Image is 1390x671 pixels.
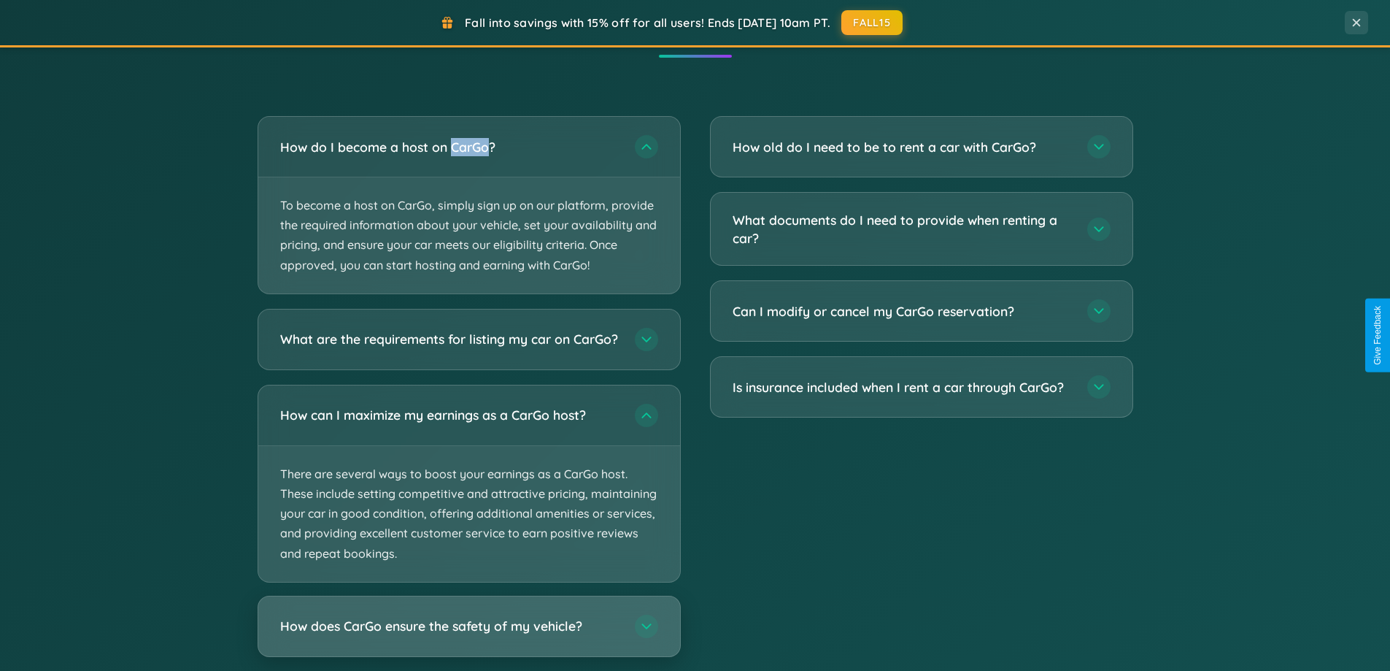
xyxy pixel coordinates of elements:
[733,138,1073,156] h3: How old do I need to be to rent a car with CarGo?
[280,617,620,635] h3: How does CarGo ensure the safety of my vehicle?
[280,406,620,424] h3: How can I maximize my earnings as a CarGo host?
[258,446,680,582] p: There are several ways to boost your earnings as a CarGo host. These include setting competitive ...
[280,138,620,156] h3: How do I become a host on CarGo?
[733,378,1073,396] h3: Is insurance included when I rent a car through CarGo?
[841,10,903,35] button: FALL15
[733,302,1073,321] h3: Can I modify or cancel my CarGo reservation?
[280,330,620,348] h3: What are the requirements for listing my car on CarGo?
[1372,306,1383,365] div: Give Feedback
[465,15,830,30] span: Fall into savings with 15% off for all users! Ends [DATE] 10am PT.
[258,177,680,294] p: To become a host on CarGo, simply sign up on our platform, provide the required information about...
[733,211,1073,247] h3: What documents do I need to provide when renting a car?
